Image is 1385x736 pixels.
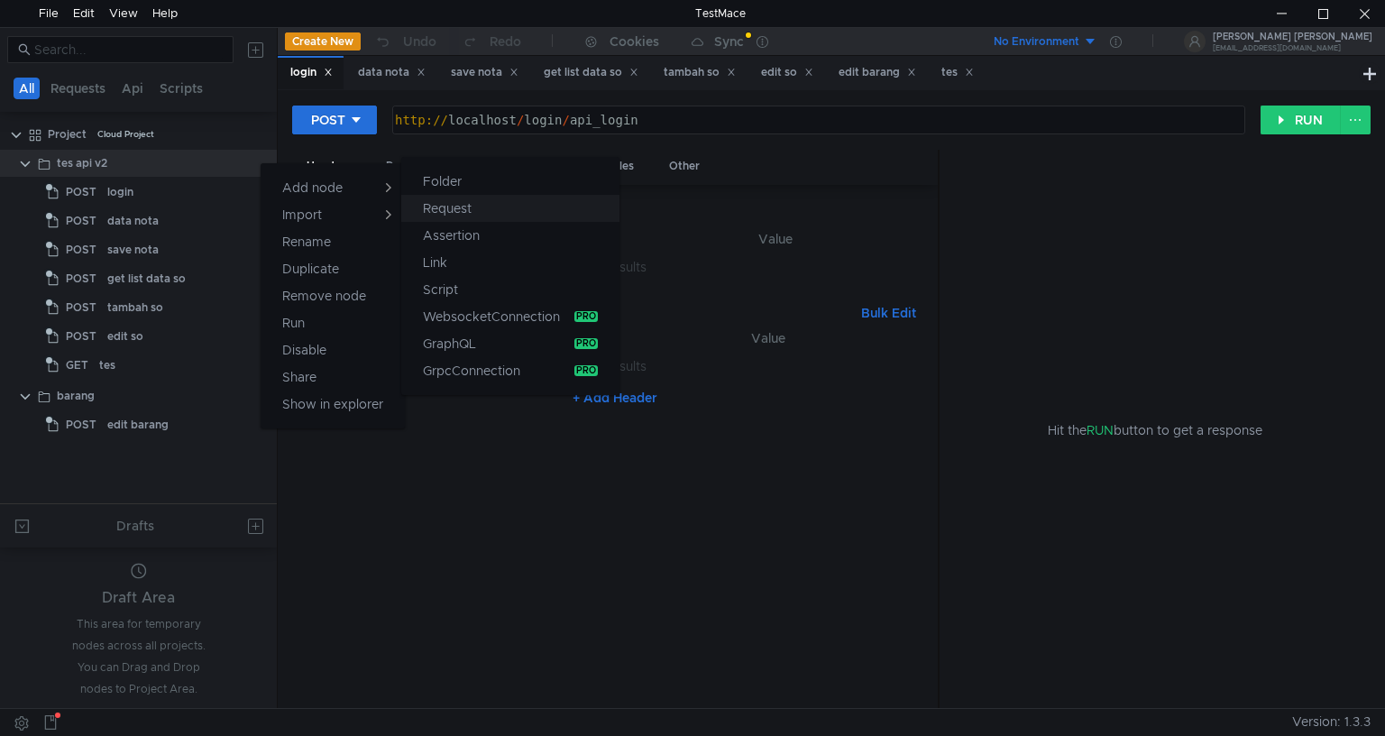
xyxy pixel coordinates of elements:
[261,391,405,418] button: Show in explorer
[401,168,619,195] button: Folder
[423,170,462,192] app-tour-anchor: Folder
[423,198,472,219] app-tour-anchor: Request
[282,231,331,253] app-tour-anchor: Rename
[282,285,366,307] app-tour-anchor: Remove node
[261,309,405,336] button: Run
[574,311,598,322] div: pro
[423,360,520,382] app-tour-anchor: GrpcConnection
[282,258,339,280] app-tour-anchor: Duplicate
[282,207,322,223] app-tour-anchor: Import
[401,222,619,249] button: Assertion
[282,312,305,334] app-tour-anchor: Run
[282,393,383,415] app-tour-anchor: Show in explorer
[261,363,405,391] button: Share
[261,228,405,255] button: Rename
[423,306,560,327] app-tour-anchor: WebsocketConnection
[261,201,405,228] button: Import
[423,279,458,300] app-tour-anchor: Script
[261,336,405,363] button: Disable
[401,330,619,357] button: GraphQLpro
[282,366,316,388] app-tour-anchor: Share
[574,338,598,349] div: pro
[401,303,619,330] button: WebsocketConnectionpro
[282,339,326,361] app-tour-anchor: Disable
[423,333,476,354] app-tour-anchor: GraphQL
[401,249,619,276] button: Link
[574,365,598,376] div: pro
[401,276,619,303] button: Script
[261,174,405,201] button: Add node
[401,195,619,222] button: Request
[401,357,619,384] button: GrpcConnectionpro
[261,282,405,309] button: Remove node
[282,179,343,196] app-tour-anchor: Add node
[423,252,447,273] app-tour-anchor: Link
[261,255,405,282] button: Duplicate
[423,225,480,246] app-tour-anchor: Assertion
